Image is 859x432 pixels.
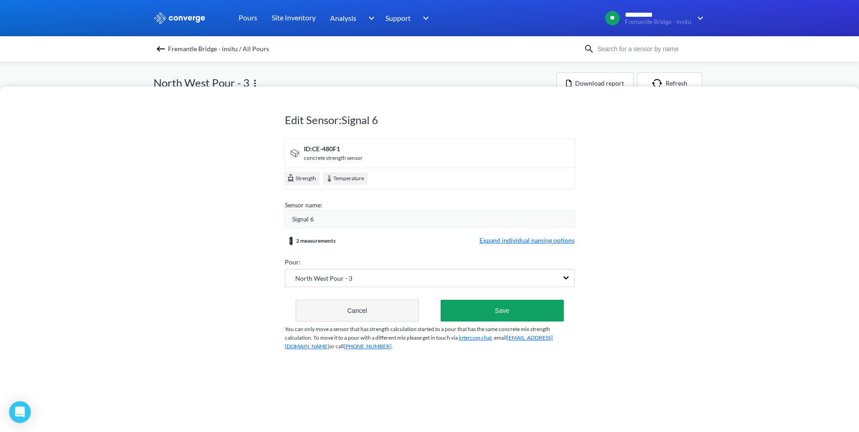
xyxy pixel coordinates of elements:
[285,274,352,283] span: North West Pour - 3
[285,257,575,267] div: Pour:
[595,44,704,54] input: Search for a sensor by name
[155,43,166,54] img: backspace.svg
[304,144,363,154] div: ID: CE-480F1
[344,343,392,350] a: [PHONE_NUMBER]
[385,12,411,24] span: Support
[691,13,706,24] img: downArrow.svg
[285,200,575,210] div: Sensor name:
[292,214,314,224] span: Signal 6
[304,154,363,163] div: concrete strength sensor
[285,113,575,127] h1: Edit Sensor: Signal 6
[459,334,492,341] a: intercom chat
[168,43,269,55] span: Fremantle Bridge - insitu / All Pours
[480,235,575,246] span: Expand individual naming options
[9,401,31,423] div: Open Intercom Messenger
[287,173,295,182] img: cube.svg
[289,148,300,158] img: signal-icon.svg
[296,300,419,322] button: Cancel
[625,19,691,25] span: Fremantle Bridge - insitu
[330,12,356,24] span: Analysis
[285,235,296,246] img: measurements-group.svg
[417,13,432,24] img: downArrow.svg
[441,300,563,322] button: Save
[285,325,575,350] p: You can only move a sensor that has strength calculation started to a pour that has the same conc...
[285,334,553,350] a: [EMAIL_ADDRESS][DOMAIN_NAME]
[285,235,336,246] div: 2 measurements
[584,43,595,54] img: icon-search.svg
[362,13,377,24] img: downArrow.svg
[325,174,333,182] img: temperature.svg
[295,174,316,183] span: Strength
[323,173,368,185] div: Temperature
[154,12,206,24] img: logo_ewhite.svg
